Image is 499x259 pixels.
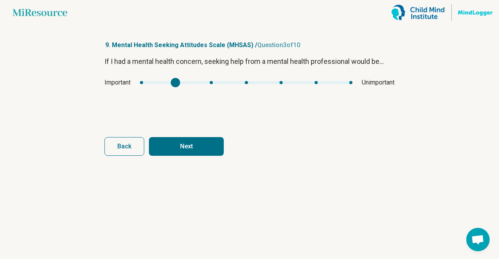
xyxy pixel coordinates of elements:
span: Back [117,143,131,150]
div: Open chat [466,228,490,251]
span: Important [104,78,131,87]
span: Question 3 of 10 [257,41,300,49]
p: If I had a mental health concern, seeking help from a mental health professional would be... [104,56,395,67]
button: Back [104,137,144,156]
span: Unimportant [362,78,395,87]
p: 9. Mental Health Seeking Attitudes Scale (MHSAS) / [104,41,395,50]
button: Next [149,137,224,156]
div: mhsas2 [140,81,352,84]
